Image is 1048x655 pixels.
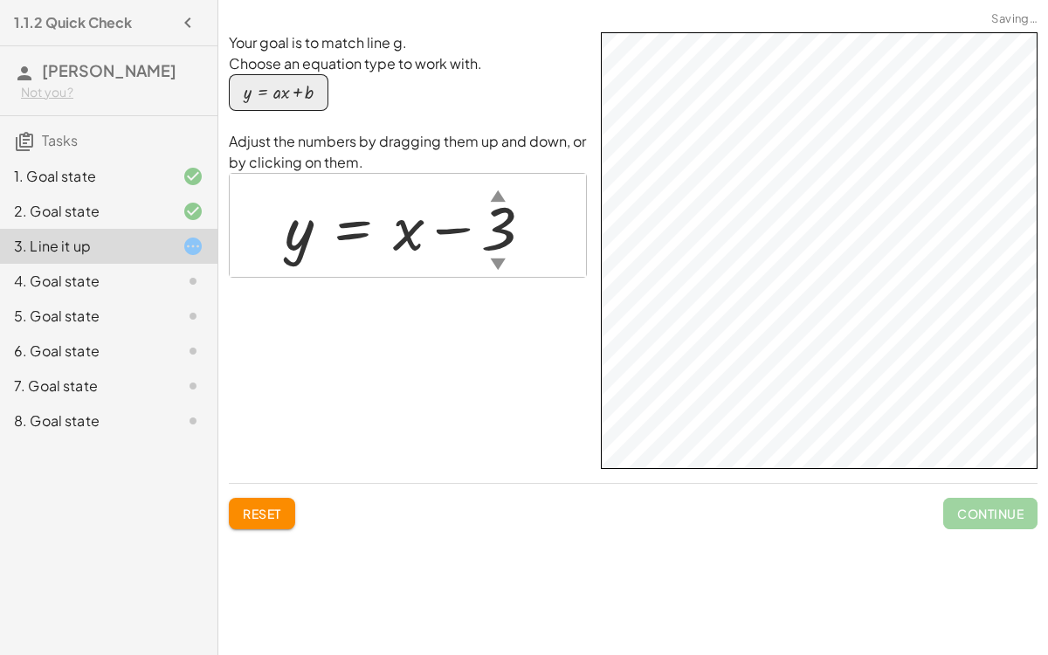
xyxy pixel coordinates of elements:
p: Choose an equation type to work with. [229,53,587,74]
h4: 1.1.2 Quick Check [14,12,132,33]
i: Task started. [183,236,203,257]
span: Reset [243,506,281,521]
span: Tasks [42,131,78,149]
div: GeoGebra Classic [601,32,1038,469]
div: ▲ [490,184,505,206]
span: Saving… [991,10,1038,28]
p: Your goal is to match line g. [229,32,587,53]
i: Task not started. [183,306,203,327]
i: Task finished and correct. [183,201,203,222]
div: 2. Goal state [14,201,155,222]
div: 3. Line it up [14,236,155,257]
div: ▼ [490,252,505,274]
div: Not you? [21,84,203,101]
canvas: Graphics View 1 [602,33,1037,468]
div: 5. Goal state [14,306,155,327]
i: Task not started. [183,376,203,396]
span: [PERSON_NAME] [42,60,176,80]
div: 8. Goal state [14,410,155,431]
div: 7. Goal state [14,376,155,396]
i: Task not started. [183,271,203,292]
div: 6. Goal state [14,341,155,362]
i: Task not started. [183,410,203,431]
div: 4. Goal state [14,271,155,292]
div: 1. Goal state [14,166,155,187]
p: Adjust the numbers by dragging them up and down, or by clicking on them. [229,131,587,173]
button: Reset [229,498,295,529]
i: Task finished and correct. [183,166,203,187]
i: Task not started. [183,341,203,362]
